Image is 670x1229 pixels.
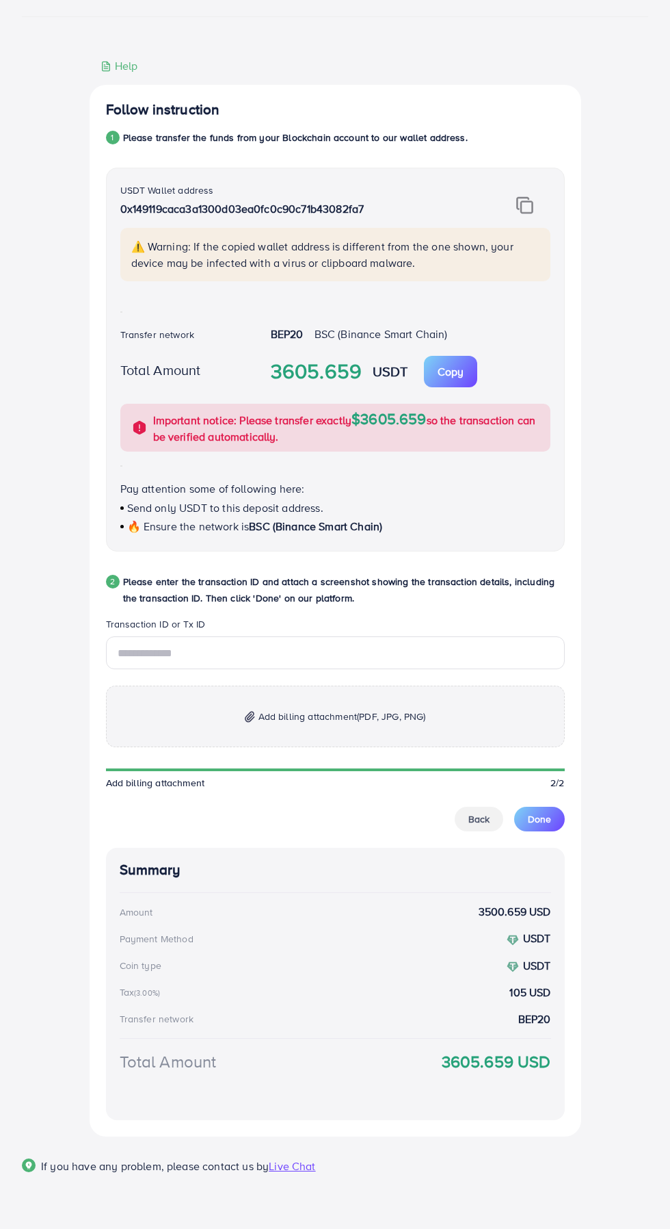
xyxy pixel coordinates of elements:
[271,326,304,341] strong: BEP20
[271,357,362,387] strong: 3605.659
[123,129,468,146] p: Please transfer the funds from your Blockchain account to our wallet address.
[314,326,448,341] span: BSC (Binance Smart Chain)
[120,1050,217,1074] div: Total Amount
[120,200,475,217] p: 0x149119caca3a1300d03ea0fc0c90c71b43082fa7
[509,985,550,1000] strong: 105 USD
[41,1159,269,1174] span: If you have any problem, please contact us by
[120,932,193,946] div: Payment Method
[249,519,382,534] span: BSC (Binance Smart Chain)
[120,985,165,999] div: Tax
[120,905,153,919] div: Amount
[131,419,148,436] img: alert
[120,862,551,879] h4: Summary
[269,1159,315,1174] span: Live Chat
[120,183,214,197] label: USDT Wallet address
[523,958,551,973] strong: USDT
[514,807,565,831] button: Done
[507,934,519,946] img: coin
[131,238,542,271] p: ⚠️ Warning: If the copied wallet address is different from the one shown, your device may be infe...
[373,361,407,381] strong: USDT
[442,1050,551,1074] strong: 3605.659 USD
[120,500,550,516] p: Send only USDT to this deposit address.
[245,711,255,723] img: img
[22,1159,36,1172] img: Popup guide
[479,904,551,920] strong: 3500.659 USD
[523,931,551,946] strong: USDT
[424,356,477,387] button: Copy
[351,408,426,429] span: $3605.659
[468,812,490,826] span: Back
[258,708,426,725] span: Add billing attachment
[518,1011,551,1027] strong: BEP20
[120,1012,194,1026] div: Transfer network
[106,101,220,118] h4: Follow instruction
[100,58,138,74] div: Help
[438,363,464,380] p: Copy
[455,807,503,831] button: Back
[106,575,120,588] div: 2
[153,411,542,445] p: Important notice: Please transfer exactly so the transaction can be verified automatically.
[123,573,565,606] p: Please enter the transaction ID and attach a screenshot showing the transaction details, includin...
[357,710,425,723] span: (PDF, JPG, PNG)
[106,617,565,636] legend: Transaction ID or Tx ID
[120,959,161,972] div: Coin type
[528,812,551,826] span: Done
[106,776,205,790] span: Add billing attachment
[127,519,250,534] span: 🔥 Ensure the network is
[550,776,564,790] span: 2/2
[120,328,195,341] label: Transfer network
[134,987,160,998] small: (3.00%)
[507,961,519,973] img: coin
[516,196,533,214] img: img
[120,360,201,380] label: Total Amount
[106,131,120,144] div: 1
[120,480,550,497] p: Pay attention some of following here:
